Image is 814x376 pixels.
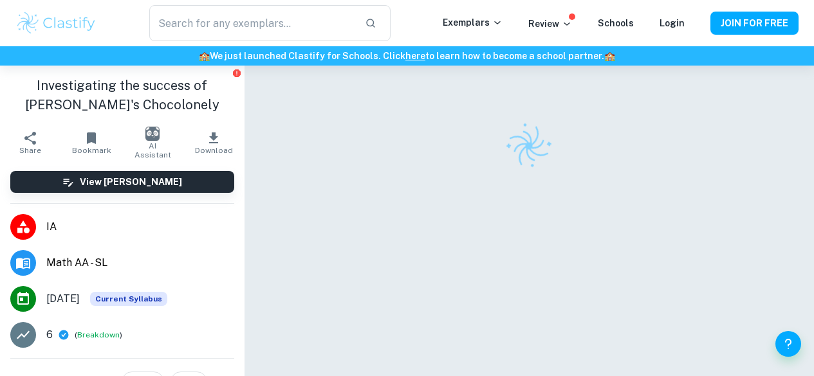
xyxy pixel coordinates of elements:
p: Exemplars [443,15,503,30]
img: Clastify logo [15,10,97,36]
button: View [PERSON_NAME] [10,171,234,193]
span: ( ) [75,329,122,341]
a: Schools [598,18,634,28]
h1: Investigating the success of [PERSON_NAME]'s Chocolonely [10,76,234,114]
button: Help and Feedback [775,331,801,357]
span: 🏫 [199,51,210,61]
span: 🏫 [604,51,615,61]
img: Clastify logo [497,114,560,177]
button: AI Assistant [122,125,183,161]
img: AI Assistant [145,127,160,141]
span: IA [46,219,234,235]
span: Bookmark [72,146,111,155]
h6: View [PERSON_NAME] [80,175,182,189]
span: [DATE] [46,291,80,307]
button: Download [183,125,245,161]
button: Report issue [232,68,242,78]
span: Math AA - SL [46,255,234,271]
a: here [405,51,425,61]
button: Bookmark [61,125,122,161]
span: Share [19,146,41,155]
button: Breakdown [77,329,120,341]
span: Download [195,146,233,155]
button: JOIN FOR FREE [710,12,799,35]
span: Current Syllabus [90,292,167,306]
p: Review [528,17,572,31]
div: This exemplar is based on the current syllabus. Feel free to refer to it for inspiration/ideas wh... [90,292,167,306]
h6: We just launched Clastify for Schools. Click to learn how to become a school partner. [3,49,811,63]
span: AI Assistant [130,141,176,159]
input: Search for any exemplars... [149,5,355,41]
p: 6 [46,327,53,343]
a: Login [660,18,685,28]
